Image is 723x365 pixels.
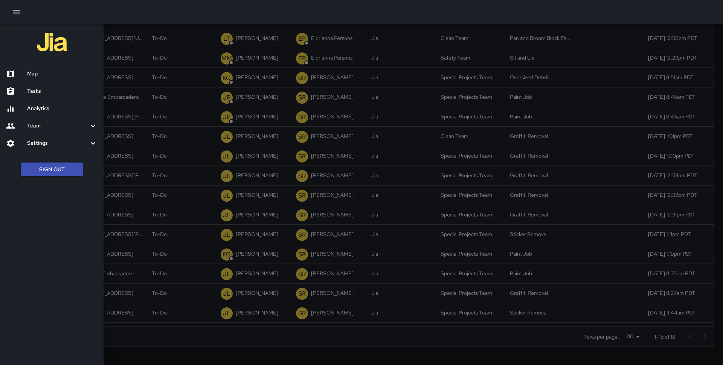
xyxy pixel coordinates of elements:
[27,122,88,130] h6: Team
[21,163,83,176] button: Sign Out
[27,87,98,95] h6: Tasks
[27,70,98,78] h6: Map
[27,104,98,113] h6: Analytics
[37,27,67,57] img: jia-logo
[27,139,88,147] h6: Settings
